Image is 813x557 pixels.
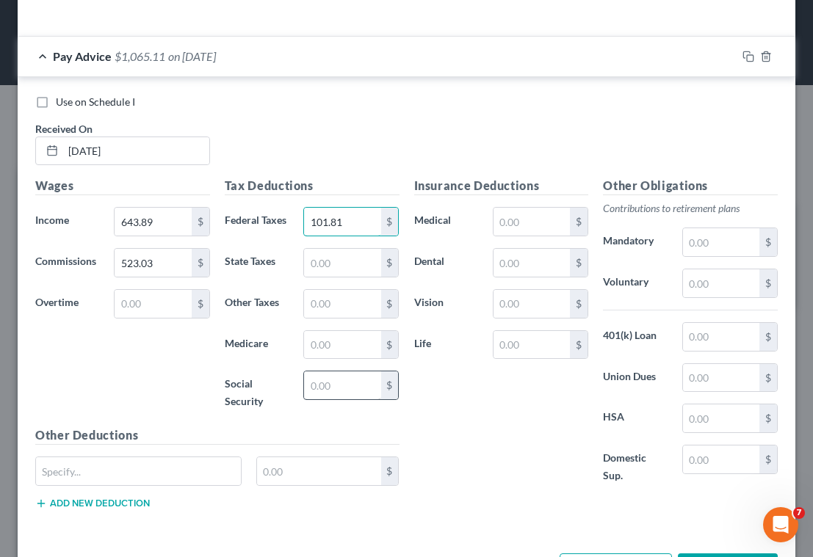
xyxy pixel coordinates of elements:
label: Dental [407,248,485,277]
input: 0.00 [683,364,759,392]
label: 401(k) Loan [596,322,674,352]
div: $ [381,249,399,277]
div: $ [381,457,399,485]
input: MM/DD/YYYY [63,137,209,165]
input: Specify... [36,457,241,485]
input: 0.00 [683,404,759,432]
div: $ [570,331,588,359]
input: 0.00 [683,269,759,297]
div: $ [381,208,399,236]
input: 0.00 [257,457,381,485]
div: $ [192,249,209,277]
input: 0.00 [683,323,759,351]
label: Federal Taxes [217,207,296,236]
span: on [DATE] [168,49,216,63]
h5: Other Deductions [35,426,400,445]
div: $ [759,404,777,432]
input: 0.00 [115,249,191,277]
button: Add new deduction [35,498,150,509]
h5: Wages [35,177,210,195]
iframe: Intercom live chat [763,507,798,542]
label: Commissions [28,248,106,277]
span: Use on Schedule I [56,95,135,108]
label: Vision [407,289,485,318]
label: Other Taxes [217,289,296,318]
input: 0.00 [304,290,380,318]
input: 0.00 [304,331,380,359]
input: 0.00 [494,290,570,318]
input: 0.00 [683,228,759,256]
label: State Taxes [217,248,296,277]
div: $ [759,445,777,473]
label: Domestic Sup. [596,445,674,489]
label: Overtime [28,289,106,318]
div: $ [381,331,399,359]
div: $ [381,371,399,399]
div: $ [759,323,777,351]
label: Mandatory [596,227,674,257]
input: 0.00 [304,249,380,277]
span: Received On [35,123,93,135]
div: $ [381,290,399,318]
input: 0.00 [304,371,380,399]
input: 0.00 [115,290,191,318]
div: $ [570,290,588,318]
div: $ [570,249,588,277]
input: 0.00 [494,208,570,236]
p: Contributions to retirement plans [603,201,778,216]
label: Social Security [217,371,296,415]
label: Voluntary [596,269,674,298]
h5: Insurance Deductions [414,177,589,195]
span: Income [35,214,69,226]
div: $ [192,208,209,236]
div: $ [570,208,588,236]
div: $ [192,290,209,318]
span: 7 [793,507,805,519]
input: 0.00 [494,249,570,277]
span: $1,065.11 [115,49,165,63]
div: $ [759,364,777,392]
label: Union Dues [596,363,674,393]
input: 0.00 [115,208,191,236]
input: 0.00 [683,445,759,473]
label: HSA [596,404,674,433]
label: Life [407,330,485,360]
span: Pay Advice [53,49,112,63]
div: $ [759,228,777,256]
label: Medical [407,207,485,236]
div: $ [759,269,777,297]
label: Medicare [217,330,296,360]
input: 0.00 [304,208,380,236]
input: 0.00 [494,331,570,359]
h5: Tax Deductions [225,177,400,195]
h5: Other Obligations [603,177,778,195]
